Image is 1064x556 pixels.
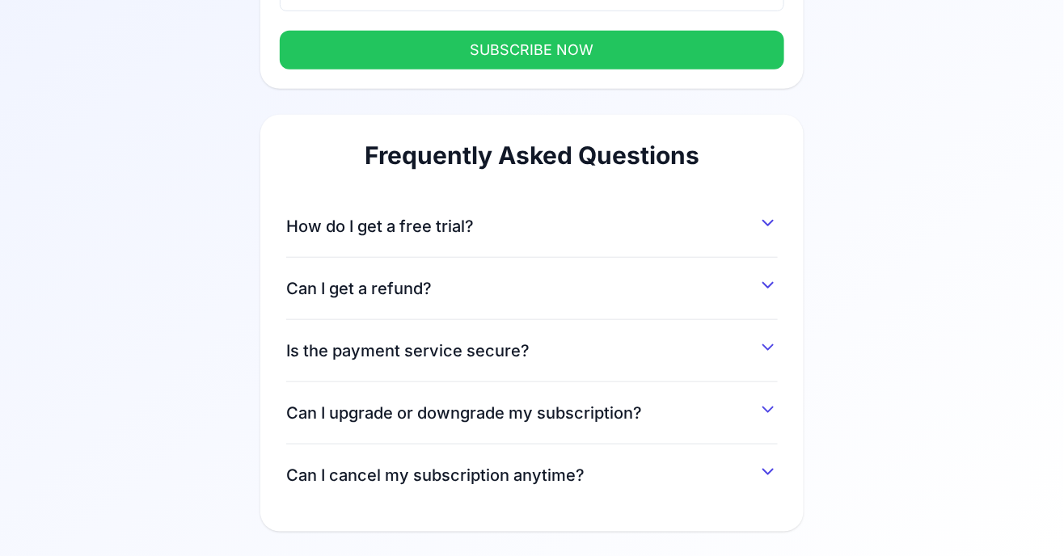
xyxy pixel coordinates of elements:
button: Can I upgrade or downgrade my subscription? [286,395,778,424]
button: Can I cancel my subscription anytime? [286,457,778,486]
h2: Frequently Asked Questions [286,141,778,170]
span: Can I upgrade or downgrade my subscription? [286,402,642,424]
span: Is the payment service secure? [286,339,530,362]
span: Can I cancel my subscription anytime? [286,464,585,486]
button: Is the payment service secure? [286,333,778,362]
button: SUBSCRIBE NOW [280,31,784,69]
span: How do I get a free trial? [286,215,474,238]
span: Can I get a refund? [286,277,432,300]
button: Can I get a refund? [286,271,778,300]
button: How do I get a free trial? [286,208,778,238]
